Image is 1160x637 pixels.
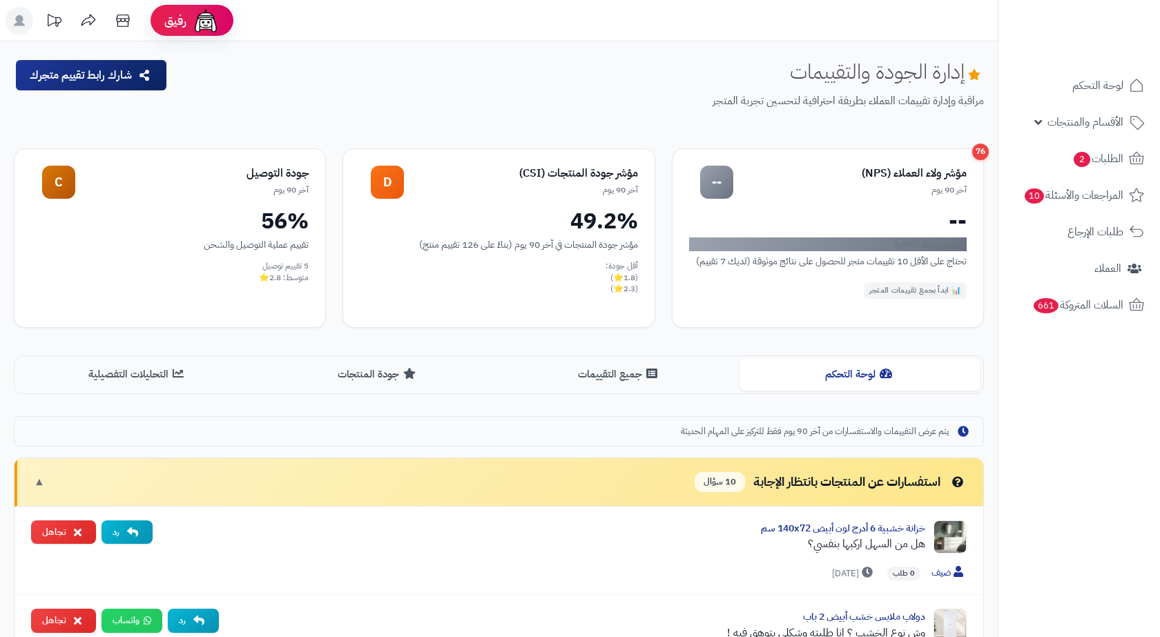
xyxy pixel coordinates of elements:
a: واتساب [101,609,162,633]
div: أقل جودة: (1.8⭐) (2.3⭐) [360,260,637,295]
div: تحتاج على الأقل 10 تقييمات متجر للحصول على نتائج موثوقة (لديك 7 تقييم) [689,254,967,268]
a: دولاب ملابس خشب أبيض 2 باب [803,609,925,624]
span: ▼ [34,474,45,490]
span: 10 سؤال [695,472,745,492]
button: رد [168,609,219,633]
span: المراجعات والأسئلة [1023,186,1123,205]
span: 2 [1074,152,1090,167]
span: رفيق [164,12,186,29]
div: تقييم عملية التوصيل والشحن [31,237,309,252]
button: لوحة التحكم [739,359,980,390]
a: تحديثات المنصة [37,7,71,38]
a: خزانة خشبية 6 أدرج لون أبيض 140x72 سم [761,521,925,536]
span: يتم عرض التقييمات والاستفسارات من آخر 90 يوم فقط للتركيز على المهام الحديثة [681,425,949,438]
div: مؤشر ولاء العملاء (NPS) [733,166,967,182]
button: التحليلات التفصيلية [17,359,258,390]
div: آخر 90 يوم [733,184,967,196]
span: العملاء [1094,259,1121,278]
span: [DATE] [832,567,876,580]
div: استفسارات عن المنتجات بانتظار الإجابة [695,472,967,492]
span: الأقسام والمنتجات [1047,112,1123,132]
span: 0 طلب [887,567,920,580]
a: لوحة التحكم [1007,69,1152,102]
div: 📊 ابدأ بجمع تقييمات المتجر [864,282,967,299]
div: هل من السهل اركبها بنفسي؟ [164,536,925,552]
span: طلبات الإرجاع [1067,222,1123,242]
a: العملاء [1007,252,1152,285]
a: طلبات الإرجاع [1007,215,1152,248]
div: لا توجد بيانات كافية [689,237,967,251]
div: 76 [972,144,989,160]
button: شارك رابط تقييم متجرك [16,60,166,90]
div: جودة التوصيل [75,166,309,182]
span: الطلبات [1072,149,1123,168]
div: آخر 90 يوم [404,184,637,196]
div: 5 تقييم توصيل متوسط: 2.8⭐ [31,260,309,284]
button: جميع التقييمات [499,359,740,390]
p: مراقبة وإدارة تقييمات العملاء بطريقة احترافية لتحسين تجربة المتجر [179,93,984,109]
span: السلات المتروكة [1032,295,1123,315]
button: جودة المنتجات [258,359,499,390]
span: ضيف [931,566,967,580]
a: المراجعات والأسئلة10 [1007,179,1152,212]
button: تجاهل [31,520,96,545]
h1: إدارة الجودة والتقييمات [790,60,984,83]
a: الطلبات2 [1007,142,1152,175]
img: ai-face.png [192,7,220,35]
div: آخر 90 يوم [75,184,309,196]
button: تجاهل [31,609,96,633]
div: 56% [31,210,309,232]
div: -- [689,210,967,232]
span: 661 [1034,298,1058,313]
a: السلات المتروكة661 [1007,288,1152,322]
div: 49.2% [360,210,637,232]
span: 10 [1025,188,1044,204]
div: مؤشر جودة المنتجات في آخر 90 يوم (بناءً على 126 تقييم منتج) [360,237,637,252]
span: لوحة التحكم [1072,76,1123,95]
div: D [371,166,404,199]
img: Product [934,520,967,553]
div: -- [700,166,733,199]
div: C [42,166,75,199]
button: رد [101,520,153,545]
div: مؤشر جودة المنتجات (CSI) [404,166,637,182]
